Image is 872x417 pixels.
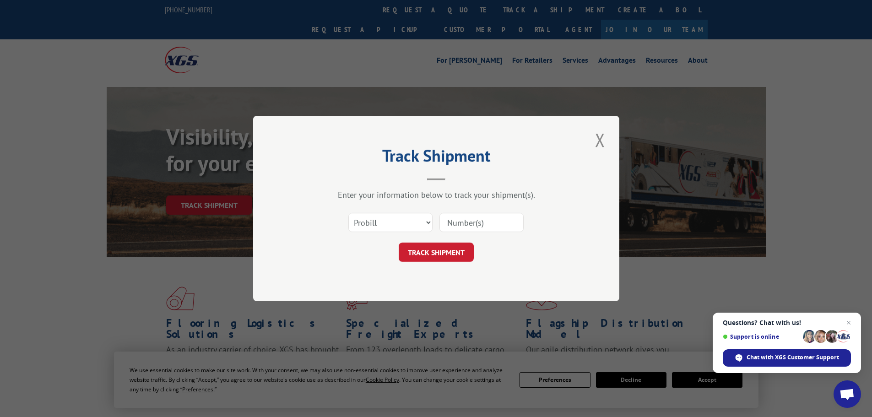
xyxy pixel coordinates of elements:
[299,149,574,167] h2: Track Shipment
[723,349,851,367] span: Chat with XGS Customer Support
[299,190,574,200] div: Enter your information below to track your shipment(s).
[592,127,608,152] button: Close modal
[747,353,839,362] span: Chat with XGS Customer Support
[399,243,474,262] button: TRACK SHIPMENT
[834,380,861,408] a: Open chat
[439,213,524,232] input: Number(s)
[723,333,800,340] span: Support is online
[723,319,851,326] span: Questions? Chat with us!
